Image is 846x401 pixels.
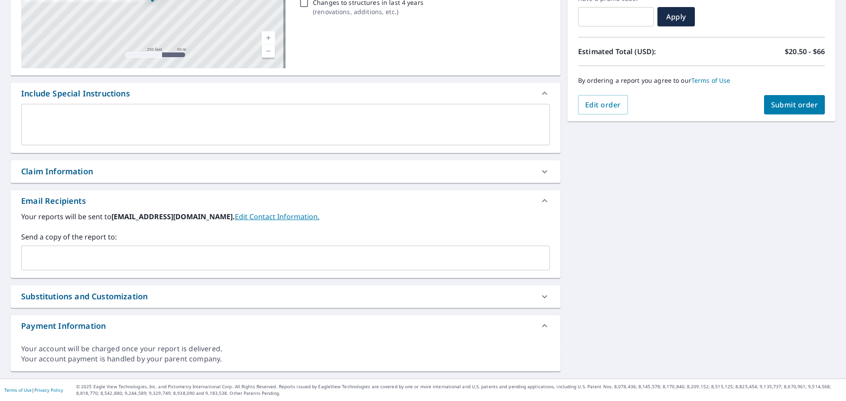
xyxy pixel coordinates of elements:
[21,344,550,354] div: Your account will be charged once your report is delivered.
[691,76,731,85] a: Terms of Use
[764,95,825,114] button: Submit order
[657,7,695,26] button: Apply
[4,387,63,393] p: |
[21,232,550,242] label: Send a copy of the report to:
[771,100,818,110] span: Submit order
[21,88,130,99] div: Include Special Instructions
[11,83,560,104] div: Include Special Instructions
[111,212,235,221] b: [EMAIL_ADDRESS][DOMAIN_NAME].
[664,12,688,22] span: Apply
[11,285,560,308] div: Substitutions and Customization
[262,31,275,44] a: Current Level 17, Zoom In
[578,46,701,57] p: Estimated Total (USD):
[11,160,560,183] div: Claim Information
[76,383,842,397] p: © 2025 Eagle View Technologies, Inc. and Pictometry International Corp. All Rights Reserved. Repo...
[578,77,825,85] p: By ordering a report you agree to our
[235,212,319,221] a: EditContactInfo
[578,95,628,114] button: Edit order
[4,387,32,393] a: Terms of Use
[21,320,106,332] div: Payment Information
[21,166,93,177] div: Claim Information
[21,211,550,222] label: Your reports will be sent to
[21,195,86,207] div: Email Recipients
[313,7,423,16] p: ( renovations, additions, etc. )
[21,354,550,364] div: Your account payment is handled by your parent company.
[785,46,825,57] p: $20.50 - $66
[11,190,560,211] div: Email Recipients
[262,44,275,58] a: Current Level 17, Zoom Out
[585,100,621,110] span: Edit order
[34,387,63,393] a: Privacy Policy
[21,291,148,302] div: Substitutions and Customization
[11,315,560,336] div: Payment Information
